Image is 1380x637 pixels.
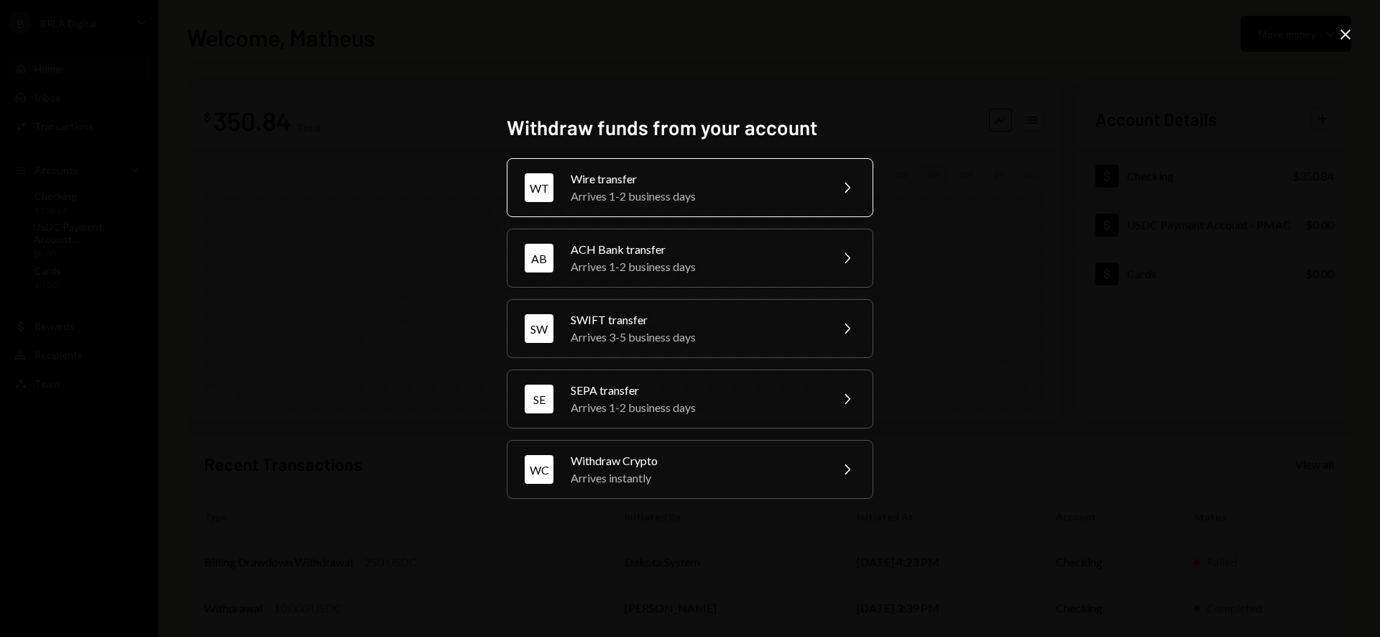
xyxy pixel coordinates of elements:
div: Arrives instantly [571,469,821,487]
div: SWIFT transfer [571,311,821,329]
div: AB [525,244,553,272]
button: WCWithdraw CryptoArrives instantly [507,440,873,499]
div: SEPA transfer [571,382,821,399]
div: ACH Bank transfer [571,241,821,258]
button: SESEPA transferArrives 1-2 business days [507,370,873,429]
div: Withdraw Crypto [571,452,821,469]
div: WC [525,455,553,484]
div: Arrives 1-2 business days [571,399,821,416]
div: Wire transfer [571,170,821,188]
div: Arrives 1-2 business days [571,188,821,205]
div: Arrives 3-5 business days [571,329,821,346]
h2: Withdraw funds from your account [507,114,873,142]
button: SWSWIFT transferArrives 3-5 business days [507,299,873,358]
div: Arrives 1-2 business days [571,258,821,275]
button: ABACH Bank transferArrives 1-2 business days [507,229,873,288]
div: SE [525,385,553,413]
div: WT [525,173,553,202]
div: SW [525,314,553,343]
button: WTWire transferArrives 1-2 business days [507,158,873,217]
